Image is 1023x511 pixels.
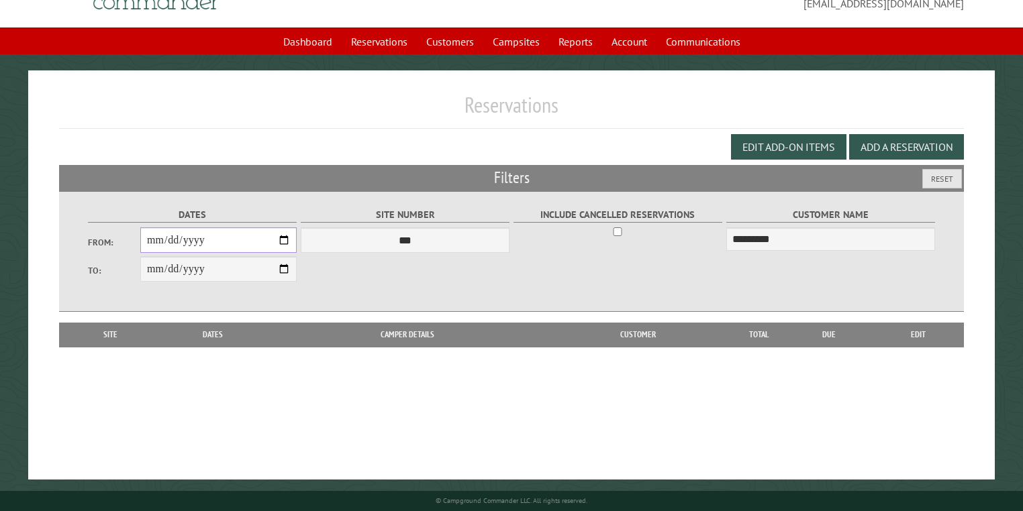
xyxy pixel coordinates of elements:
a: Communications [658,29,748,54]
th: Total [732,323,786,347]
h2: Filters [59,165,965,190]
a: Reports [550,29,601,54]
a: Campsites [485,29,548,54]
label: From: [88,236,140,249]
small: © Campground Commander LLC. All rights reserved. [436,496,587,505]
button: Add a Reservation [849,134,964,160]
th: Due [786,323,872,347]
label: Include Cancelled Reservations [514,207,722,223]
label: Dates [88,207,297,223]
th: Camper Details [272,323,544,347]
a: Reservations [343,29,416,54]
a: Customers [418,29,482,54]
label: Site Number [301,207,509,223]
label: Customer Name [726,207,935,223]
th: Customer [544,323,732,347]
th: Edit [872,323,964,347]
a: Dashboard [275,29,340,54]
th: Site [66,323,155,347]
a: Account [603,29,655,54]
h1: Reservations [59,92,965,129]
button: Edit Add-on Items [731,134,846,160]
button: Reset [922,169,962,188]
th: Dates [154,323,271,347]
label: To: [88,264,140,277]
